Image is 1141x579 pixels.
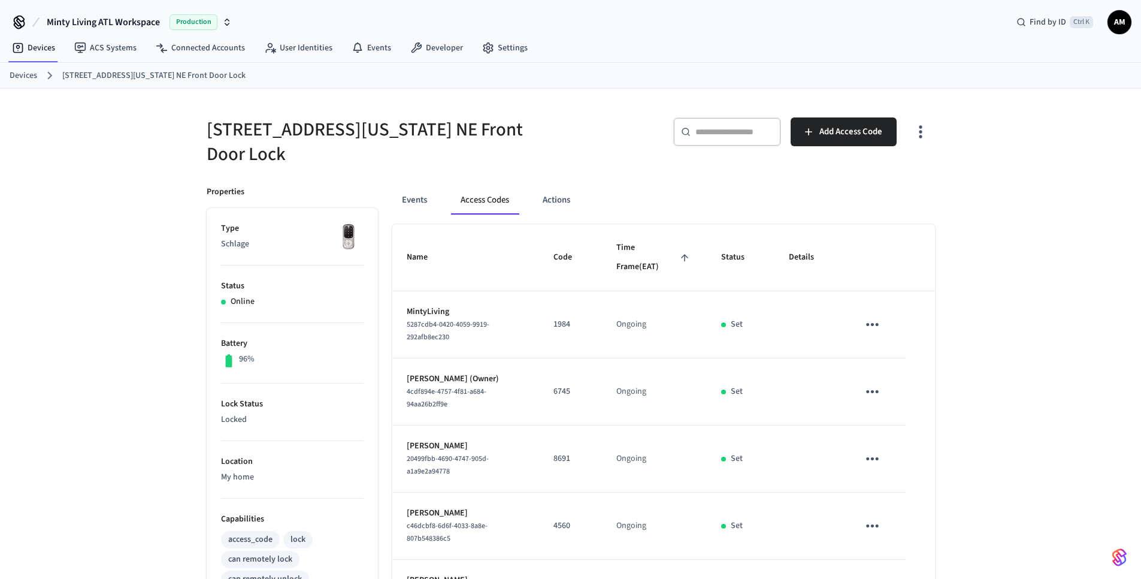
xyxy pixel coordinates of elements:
[731,520,743,532] p: Set
[401,37,473,59] a: Developer
[221,337,364,350] p: Battery
[407,373,525,385] p: [PERSON_NAME] (Owner)
[170,14,217,30] span: Production
[1107,10,1131,34] button: AM
[731,318,743,331] p: Set
[221,222,364,235] p: Type
[1030,16,1066,28] span: Find by ID
[392,186,935,215] div: ant example
[239,353,255,366] p: 96%
[342,37,401,59] a: Events
[553,385,588,398] p: 6745
[231,295,255,308] p: Online
[731,453,743,465] p: Set
[62,70,246,82] a: [STREET_ADDRESS][US_STATE] NE Front Door Lock
[207,186,244,198] p: Properties
[221,280,364,292] p: Status
[1070,16,1093,28] span: Ctrl K
[146,37,255,59] a: Connected Accounts
[228,553,292,566] div: can remotely lock
[221,414,364,426] p: Locked
[290,533,305,546] div: lock
[602,493,707,560] td: Ongoing
[407,387,486,409] span: 4cdf894e-4757-4f81-a684-94aa26b2ff9e
[731,385,743,398] p: Set
[228,533,273,546] div: access_code
[407,454,489,477] span: 20499fbb-4690-4747-905d-a1a9e2a94778
[65,37,146,59] a: ACS Systems
[553,453,588,465] p: 8691
[451,186,519,215] button: Access Codes
[47,15,160,29] span: Minty Living ATL Workspace
[407,507,525,520] p: [PERSON_NAME]
[392,186,437,215] button: Events
[221,238,364,251] p: Schlage
[473,37,537,59] a: Settings
[407,306,525,318] p: MintyLiving
[616,239,692,276] span: Time Frame(EAT)
[407,248,443,267] span: Name
[602,358,707,426] td: Ongoing
[407,521,488,544] span: c46dcbf8-6d6f-4033-8a8e-807b548386c5
[1007,11,1103,33] div: Find by IDCtrl K
[791,117,897,146] button: Add Access Code
[407,319,489,342] span: 5287cdb4-0420-4059-9919-292afb8ec230
[1109,11,1130,33] span: AM
[334,222,364,252] img: Yale Assure Touchscreen Wifi Smart Lock, Satin Nickel, Front
[602,426,707,493] td: Ongoing
[533,186,580,215] button: Actions
[602,291,707,358] td: Ongoing
[553,318,588,331] p: 1984
[221,513,364,526] p: Capabilities
[221,456,364,468] p: Location
[10,70,37,82] a: Devices
[2,37,65,59] a: Devices
[789,248,830,267] span: Details
[1112,548,1127,567] img: SeamLogoGradient.69752ec5.svg
[221,398,364,411] p: Lock Status
[407,440,525,453] p: [PERSON_NAME]
[221,471,364,484] p: My home
[553,248,588,267] span: Code
[721,248,760,267] span: Status
[255,37,342,59] a: User Identities
[553,520,588,532] p: 4560
[819,124,882,140] span: Add Access Code
[207,117,564,167] h5: [STREET_ADDRESS][US_STATE] NE Front Door Lock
